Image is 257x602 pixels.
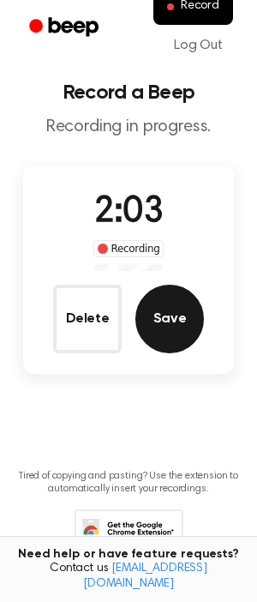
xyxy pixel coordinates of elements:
p: Tired of copying and pasting? Use the extension to automatically insert your recordings. [14,470,243,496]
button: Save Audio Record [135,285,204,353]
p: Recording in progress. [14,117,243,138]
a: Beep [17,11,114,45]
h1: Record a Beep [14,82,243,103]
a: [EMAIL_ADDRESS][DOMAIN_NAME] [83,563,207,590]
div: Recording [93,240,164,257]
a: Log Out [157,25,240,66]
button: Delete Audio Record [53,285,122,353]
span: Contact us [10,562,247,592]
span: 2:03 [94,195,163,231]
